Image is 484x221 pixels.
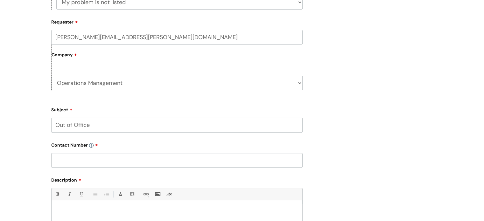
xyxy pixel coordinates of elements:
[116,190,124,198] a: Font Color
[77,190,85,198] a: Underline(Ctrl-U)
[91,190,99,198] a: • Unordered List (Ctrl-Shift-7)
[165,190,173,198] a: Remove formatting (Ctrl-\)
[89,143,94,148] img: info-icon.svg
[51,105,303,113] label: Subject
[51,175,303,183] label: Description
[52,50,303,64] label: Company
[65,190,73,198] a: Italic (Ctrl-I)
[102,190,110,198] a: 1. Ordered List (Ctrl-Shift-8)
[53,190,61,198] a: Bold (Ctrl-B)
[142,190,150,198] a: Link
[51,30,303,45] input: Email
[153,190,161,198] a: Insert Image...
[51,17,303,25] label: Requester
[51,140,303,148] label: Contact Number
[128,190,136,198] a: Back Color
